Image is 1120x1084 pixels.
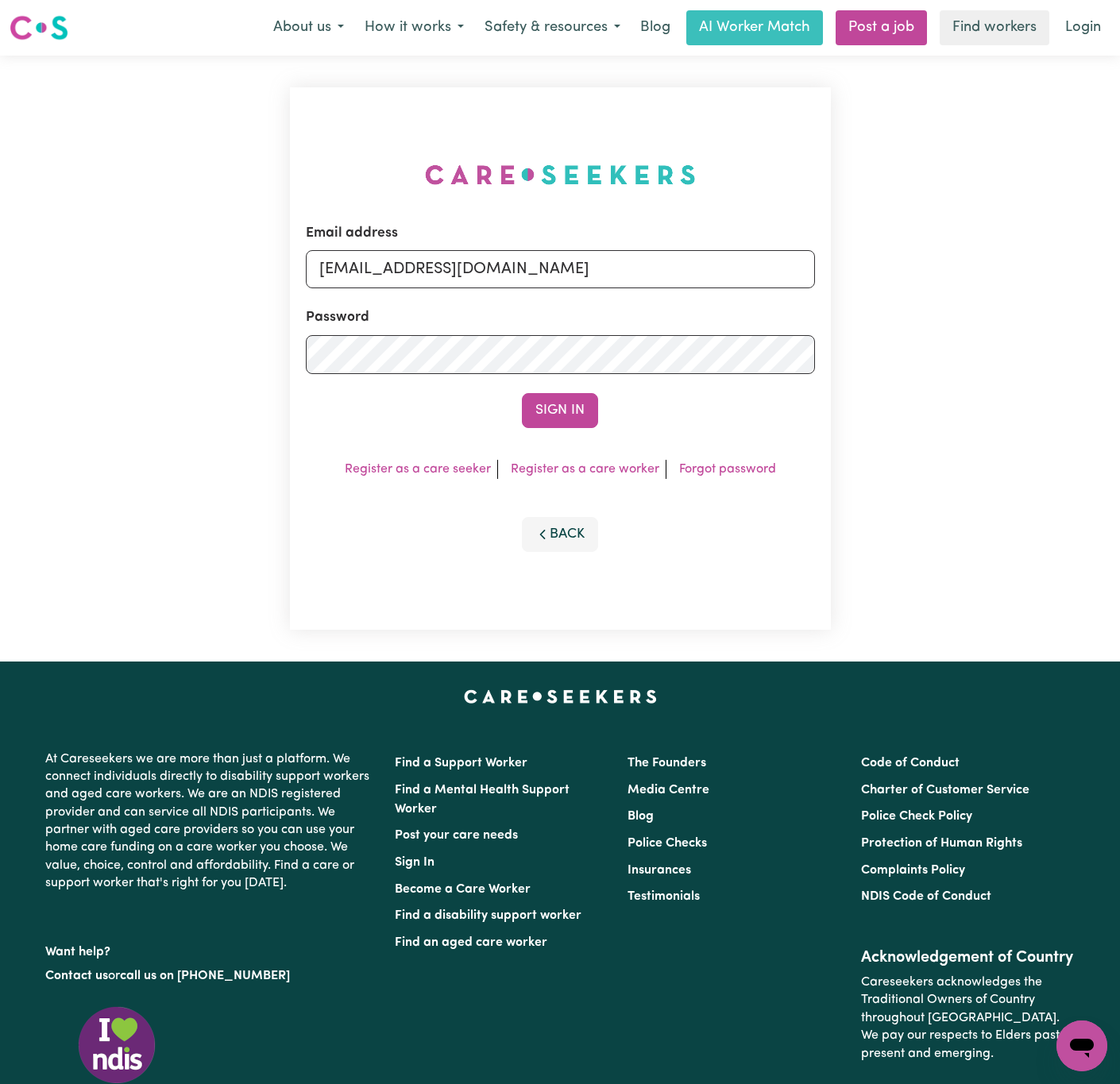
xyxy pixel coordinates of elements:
a: AI Worker Match [686,10,823,45]
a: Protection of Human Rights [861,837,1022,850]
a: Media Centre [628,784,709,797]
a: NDIS Code of Conduct [861,890,991,903]
a: Police Check Policy [861,810,972,823]
a: Sign In [395,856,434,869]
p: Careseekers acknowledges the Traditional Owners of Country throughout [GEOGRAPHIC_DATA]. We pay o... [861,967,1075,1069]
a: Login [1056,10,1110,45]
a: Charter of Customer Service [861,784,1029,797]
label: Password [306,307,369,328]
a: Complaints Policy [861,864,965,877]
a: Find workers [940,10,1049,45]
a: Contact us [45,970,108,982]
a: Find a disability support worker [395,909,581,922]
a: call us on [PHONE_NUMBER] [120,970,290,982]
h2: Acknowledgement of Country [861,948,1075,967]
iframe: Button to launch messaging window [1056,1020,1107,1071]
a: Code of Conduct [861,757,960,770]
a: Find an aged care worker [395,936,547,949]
a: Careseekers home page [464,690,657,703]
a: Blog [628,810,654,823]
button: About us [263,11,354,44]
a: Forgot password [679,463,776,476]
a: Blog [631,10,680,45]
button: Sign In [522,393,598,428]
a: Testimonials [628,890,700,903]
a: Insurances [628,864,691,877]
input: Email address [306,250,815,288]
a: Careseekers logo [10,10,68,46]
a: The Founders [628,757,706,770]
button: Back [522,517,598,552]
img: Careseekers logo [10,14,68,42]
button: How it works [354,11,474,44]
a: Find a Mental Health Support Worker [395,784,570,816]
a: Register as a care worker [511,463,659,476]
button: Safety & resources [474,11,631,44]
p: Want help? [45,937,376,961]
a: Post your care needs [395,829,518,842]
a: Find a Support Worker [395,757,527,770]
a: Post a job [836,10,927,45]
p: or [45,961,376,991]
a: Register as a care seeker [345,463,491,476]
a: Police Checks [628,837,707,850]
label: Email address [306,223,398,244]
a: Become a Care Worker [395,883,531,896]
p: At Careseekers we are more than just a platform. We connect individuals directly to disability su... [45,744,376,899]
